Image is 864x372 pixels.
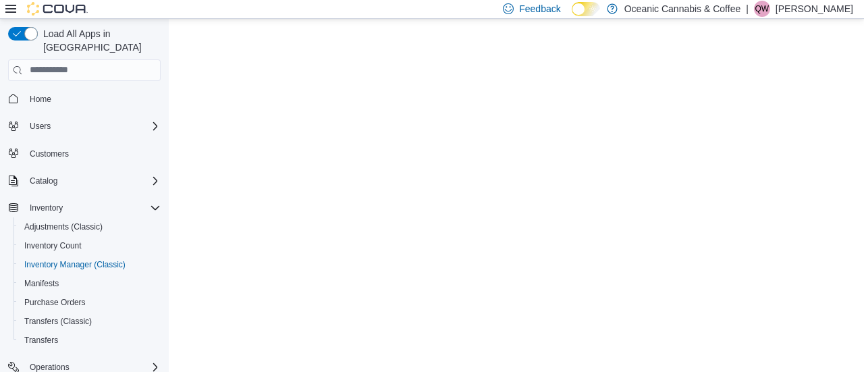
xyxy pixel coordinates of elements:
[13,331,166,350] button: Transfers
[19,257,131,273] a: Inventory Manager (Classic)
[24,118,161,134] span: Users
[19,332,63,348] a: Transfers
[24,259,126,270] span: Inventory Manager (Classic)
[3,117,166,136] button: Users
[624,1,741,17] p: Oceanic Cannabis & Coffee
[19,294,161,311] span: Purchase Orders
[24,335,58,346] span: Transfers
[13,293,166,312] button: Purchase Orders
[776,1,853,17] p: [PERSON_NAME]
[3,89,166,109] button: Home
[19,238,161,254] span: Inventory Count
[24,221,103,232] span: Adjustments (Classic)
[746,1,749,17] p: |
[24,90,161,107] span: Home
[19,313,97,329] a: Transfers (Classic)
[24,240,82,251] span: Inventory Count
[24,316,92,327] span: Transfers (Classic)
[24,200,161,216] span: Inventory
[30,121,51,132] span: Users
[13,236,166,255] button: Inventory Count
[754,1,770,17] div: Quentin White
[3,144,166,163] button: Customers
[24,200,68,216] button: Inventory
[13,217,166,236] button: Adjustments (Classic)
[24,297,86,308] span: Purchase Orders
[519,2,560,16] span: Feedback
[30,94,51,105] span: Home
[30,149,69,159] span: Customers
[572,2,600,16] input: Dark Mode
[24,145,161,162] span: Customers
[27,2,88,16] img: Cova
[24,118,56,134] button: Users
[24,173,63,189] button: Catalog
[19,332,161,348] span: Transfers
[19,219,161,235] span: Adjustments (Classic)
[19,219,108,235] a: Adjustments (Classic)
[19,294,91,311] a: Purchase Orders
[19,313,161,329] span: Transfers (Classic)
[38,27,161,54] span: Load All Apps in [GEOGRAPHIC_DATA]
[3,198,166,217] button: Inventory
[19,238,87,254] a: Inventory Count
[24,146,74,162] a: Customers
[19,275,161,292] span: Manifests
[3,171,166,190] button: Catalog
[30,203,63,213] span: Inventory
[24,173,161,189] span: Catalog
[13,255,166,274] button: Inventory Manager (Classic)
[572,16,572,17] span: Dark Mode
[24,91,57,107] a: Home
[19,257,161,273] span: Inventory Manager (Classic)
[755,1,769,17] span: QW
[30,176,57,186] span: Catalog
[24,278,59,289] span: Manifests
[19,275,64,292] a: Manifests
[13,274,166,293] button: Manifests
[13,312,166,331] button: Transfers (Classic)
